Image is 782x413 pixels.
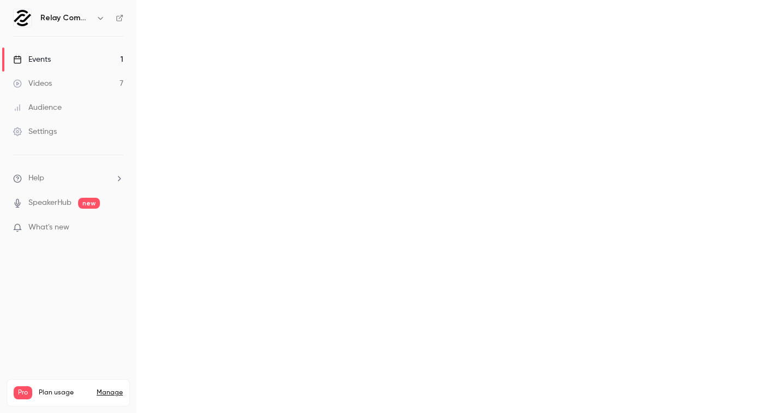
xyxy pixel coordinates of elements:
li: help-dropdown-opener [13,173,123,184]
span: Plan usage [39,388,90,397]
div: Settings [13,126,57,137]
img: Relay Commerce [14,9,31,27]
span: Help [28,173,44,184]
span: Pro [14,386,32,399]
h6: Relay Commerce [40,13,92,23]
a: SpeakerHub [28,197,72,209]
div: Events [13,54,51,65]
div: Videos [13,78,52,89]
a: Manage [97,388,123,397]
span: new [78,198,100,209]
span: What's new [28,222,69,233]
div: Audience [13,102,62,113]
